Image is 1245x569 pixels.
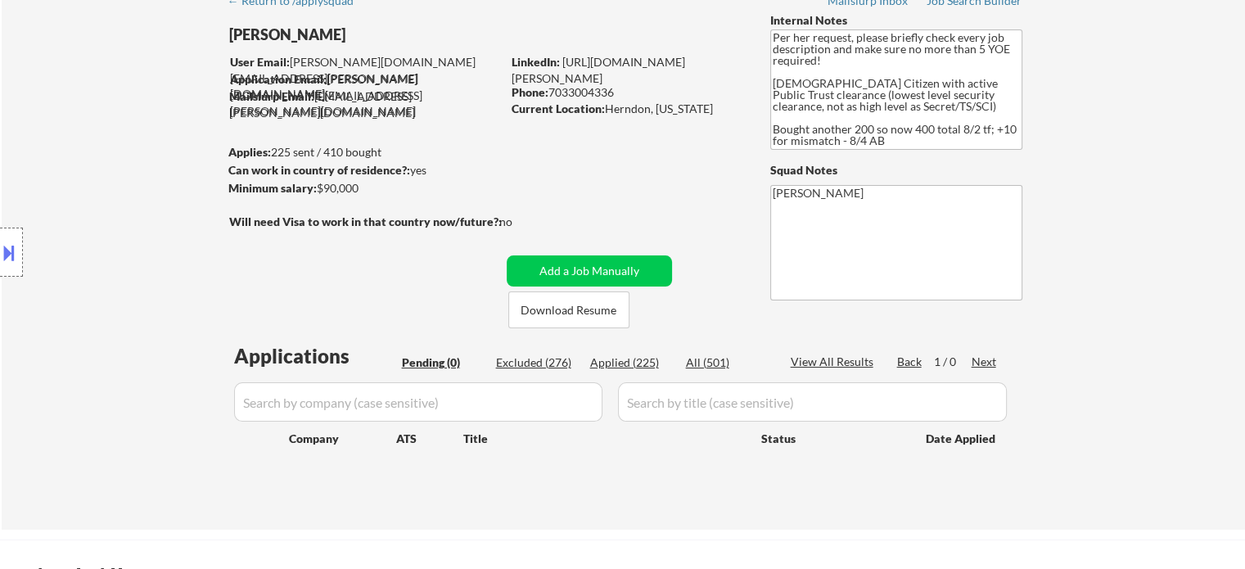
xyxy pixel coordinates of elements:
div: View All Results [791,354,878,370]
input: Search by title (case sensitive) [618,382,1007,422]
div: no [499,214,546,230]
strong: Mailslurp Email: [229,89,314,103]
button: Add a Job Manually [507,255,672,287]
input: Search by company (case sensitive) [234,382,602,422]
div: Company [289,431,396,447]
button: Download Resume [508,291,629,328]
div: All (501) [686,354,768,371]
div: Pending (0) [402,354,484,371]
div: 7033004336 [512,84,743,101]
strong: User Email: [230,55,290,69]
div: Status [761,423,902,453]
div: Squad Notes [770,162,1022,178]
strong: Application Email: [230,72,327,86]
div: Title [463,431,746,447]
strong: LinkedIn: [512,55,560,69]
div: Applied (225) [590,354,672,371]
strong: Phone: [512,85,548,99]
div: Internal Notes [770,12,1022,29]
div: [PERSON_NAME][DOMAIN_NAME][EMAIL_ADDRESS][PERSON_NAME][DOMAIN_NAME] [230,54,501,102]
div: [PERSON_NAME][DOMAIN_NAME][EMAIL_ADDRESS][PERSON_NAME][DOMAIN_NAME] [230,71,501,120]
div: ATS [396,431,463,447]
div: yes [228,162,496,178]
a: [URL][DOMAIN_NAME][PERSON_NAME] [512,55,685,85]
div: [EMAIL_ADDRESS][PERSON_NAME][DOMAIN_NAME] [229,88,501,120]
div: Applications [234,346,396,366]
strong: Can work in country of residence?: [228,163,410,177]
div: 225 sent / 410 bought [228,144,501,160]
div: Next [972,354,998,370]
div: Back [897,354,923,370]
div: $90,000 [228,180,501,196]
div: Excluded (276) [496,354,578,371]
strong: Current Location: [512,102,605,115]
strong: Will need Visa to work in that country now/future?: [229,215,502,228]
div: 1 / 0 [934,354,972,370]
div: [PERSON_NAME] [229,25,566,45]
div: Date Applied [926,431,998,447]
div: Herndon, [US_STATE] [512,101,743,117]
